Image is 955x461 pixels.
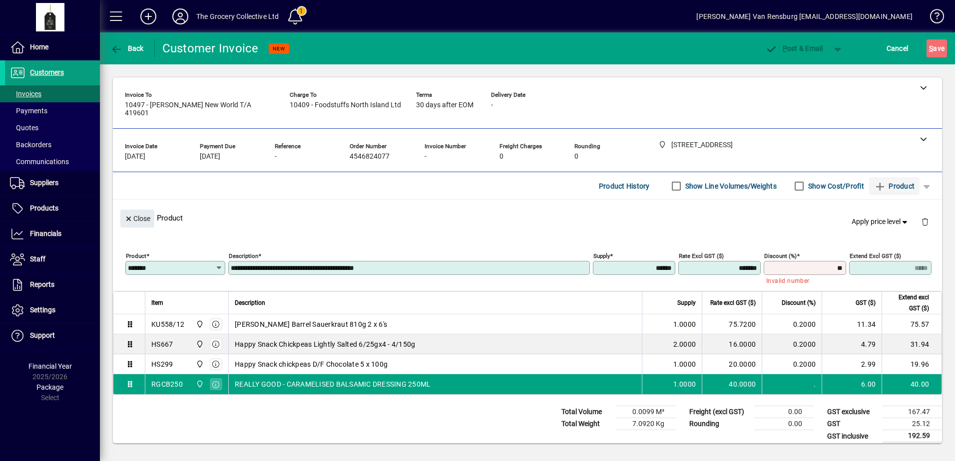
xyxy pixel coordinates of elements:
[5,171,100,196] a: Suppliers
[673,359,696,369] span: 1.0000
[822,418,882,430] td: GST
[110,44,144,52] span: Back
[679,252,724,259] mat-label: Rate excl GST ($)
[929,44,933,52] span: S
[30,306,55,314] span: Settings
[235,319,387,329] span: [PERSON_NAME] Barrel Sauerkraut 810g 2 x 6's
[882,314,942,334] td: 75.57
[822,406,882,418] td: GST exclusive
[151,359,173,369] div: HS299
[888,292,929,314] span: Extend excl GST ($)
[822,374,882,394] td: 6.00
[708,379,756,389] div: 40.0000
[684,406,754,418] td: Freight (excl GST)
[764,252,797,259] mat-label: Discount (%)
[164,7,196,25] button: Profile
[30,179,58,187] span: Suppliers
[193,319,205,330] span: 4/75 Apollo Drive
[850,252,901,259] mat-label: Extend excl GST ($)
[595,177,654,195] button: Product History
[822,354,882,374] td: 2.99
[30,255,45,263] span: Staff
[766,275,838,285] mat-error: Invalid number
[783,44,787,52] span: P
[822,334,882,354] td: 4.79
[151,297,163,308] span: Item
[882,374,942,394] td: 40.00
[929,40,945,56] span: ave
[151,339,173,349] div: HS667
[10,158,69,166] span: Communications
[193,379,205,390] span: 4/75 Apollo Drive
[762,354,822,374] td: 0.2000
[162,40,259,56] div: Customer Invoice
[923,2,943,34] a: Knowledge Base
[696,8,913,24] div: [PERSON_NAME] Van Rensburg [EMAIL_ADDRESS][DOMAIN_NAME]
[708,319,756,329] div: 75.7200
[5,247,100,272] a: Staff
[5,298,100,323] a: Settings
[30,68,64,76] span: Customers
[856,297,876,308] span: GST ($)
[684,418,754,430] td: Rounding
[677,297,696,308] span: Supply
[275,153,277,161] span: -
[200,153,220,161] span: [DATE]
[151,319,184,329] div: KU558/12
[822,430,882,443] td: GST inclusive
[425,153,427,161] span: -
[235,379,431,389] span: REALLY GOOD - CARAMELISED BALSAMIC DRESSING 250ML
[5,136,100,153] a: Backorders
[5,272,100,297] a: Reports
[852,217,910,227] span: Apply price level
[754,406,814,418] td: 0.00
[848,213,914,231] button: Apply price level
[913,210,937,233] button: Delete
[10,107,47,115] span: Payments
[884,39,911,57] button: Cancel
[765,44,823,52] span: ost & Email
[193,339,205,350] span: 4/75 Apollo Drive
[616,406,676,418] td: 0.0099 M³
[882,406,942,418] td: 167.47
[193,359,205,370] span: 4/75 Apollo Drive
[235,297,265,308] span: Description
[882,418,942,430] td: 25.12
[235,359,388,369] span: Happy Snack chickpeas D/F Chocolate 5 x 100g
[683,181,777,191] label: Show Line Volumes/Weights
[350,153,390,161] span: 4546824077
[599,178,650,194] span: Product History
[556,406,616,418] td: Total Volume
[10,90,41,98] span: Invoices
[273,45,285,52] span: NEW
[5,222,100,246] a: Financials
[5,102,100,119] a: Payments
[822,314,882,334] td: 11.34
[28,362,72,370] span: Financial Year
[708,359,756,369] div: 20.0000
[30,204,58,212] span: Products
[556,418,616,430] td: Total Weight
[593,252,610,259] mat-label: Supply
[5,196,100,221] a: Products
[762,314,822,334] td: 0.2000
[754,418,814,430] td: 0.00
[708,339,756,349] div: 16.0000
[782,297,816,308] span: Discount (%)
[5,85,100,102] a: Invoices
[416,101,474,109] span: 30 days after EOM
[574,153,578,161] span: 0
[132,7,164,25] button: Add
[762,374,822,394] td: .
[235,339,415,349] span: Happy Snack Chickpeas Lightly Salted 6/25gx4 - 4/150g
[124,211,150,227] span: Close
[882,430,942,443] td: 192.59
[290,101,401,109] span: 10409 - Foodstuffs North Island Ltd
[491,101,493,109] span: -
[5,323,100,348] a: Support
[762,334,822,354] td: 0.2000
[30,280,54,288] span: Reports
[125,153,145,161] span: [DATE]
[887,40,909,56] span: Cancel
[10,141,51,149] span: Backorders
